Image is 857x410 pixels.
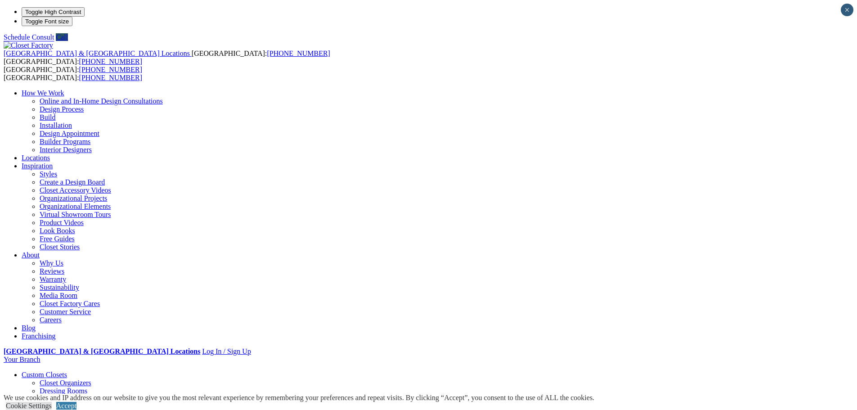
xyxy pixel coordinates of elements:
span: [GEOGRAPHIC_DATA] & [GEOGRAPHIC_DATA] Locations [4,50,190,57]
a: Call [56,33,68,41]
a: Builder Programs [40,138,90,145]
a: Closet Organizers [40,379,91,387]
a: Sustainability [40,284,79,291]
a: How We Work [22,89,64,97]
a: Inspiration [22,162,53,170]
a: Virtual Showroom Tours [40,211,111,218]
a: Free Guides [40,235,75,243]
a: Look Books [40,227,75,234]
a: Closet Stories [40,243,80,251]
a: Organizational Projects [40,194,107,202]
a: Log In / Sign Up [202,347,251,355]
a: Create a Design Board [40,178,105,186]
a: [PHONE_NUMBER] [79,58,142,65]
a: Custom Closets [22,371,67,378]
a: Closet Accessory Videos [40,186,111,194]
img: Closet Factory [4,41,53,50]
a: Organizational Elements [40,203,111,210]
a: Accept [56,402,76,410]
a: Design Appointment [40,130,99,137]
a: Why Us [40,259,63,267]
a: Design Process [40,105,84,113]
a: Dressing Rooms [40,387,87,395]
a: Warranty [40,275,66,283]
a: Installation [40,122,72,129]
a: Reviews [40,267,64,275]
button: Close [841,4,853,16]
a: Online and In-Home Design Consultations [40,97,163,105]
button: Toggle Font size [22,17,72,26]
a: Media Room [40,292,77,299]
span: Toggle High Contrast [25,9,81,15]
a: Build [40,113,56,121]
a: Customer Service [40,308,91,315]
a: About [22,251,40,259]
a: [PHONE_NUMBER] [79,66,142,73]
a: Franchising [22,332,56,340]
a: Interior Designers [40,146,92,153]
a: Careers [40,316,62,324]
span: [GEOGRAPHIC_DATA]: [GEOGRAPHIC_DATA]: [4,50,330,65]
a: Closet Factory Cares [40,300,100,307]
a: [GEOGRAPHIC_DATA] & [GEOGRAPHIC_DATA] Locations [4,50,192,57]
a: [PHONE_NUMBER] [79,74,142,81]
a: Product Videos [40,219,84,226]
a: Schedule Consult [4,33,54,41]
a: Cookie Settings [6,402,52,410]
a: [PHONE_NUMBER] [267,50,330,57]
a: Blog [22,324,36,332]
a: Your Branch [4,356,40,363]
div: We use cookies and IP address on our website to give you the most relevant experience by remember... [4,394,594,402]
button: Toggle High Contrast [22,7,85,17]
a: [GEOGRAPHIC_DATA] & [GEOGRAPHIC_DATA] Locations [4,347,200,355]
span: Toggle Font size [25,18,69,25]
a: Styles [40,170,57,178]
span: [GEOGRAPHIC_DATA]: [GEOGRAPHIC_DATA]: [4,66,142,81]
a: Locations [22,154,50,162]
